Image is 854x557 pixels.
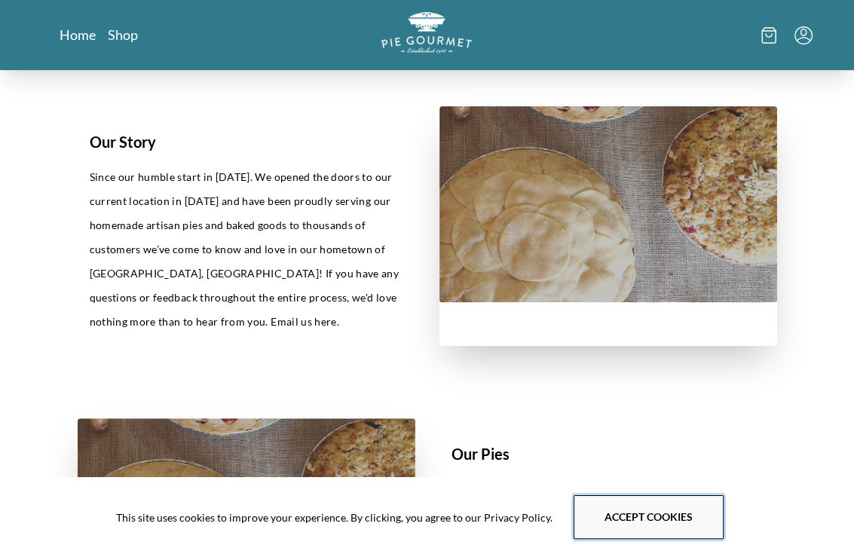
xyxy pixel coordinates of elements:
img: story [439,106,777,302]
span: This site uses cookies to improve your experience. By clicking, you agree to our Privacy Policy. [116,510,552,525]
p: Since our humble start in [DATE]. We opened the doors to our current location in [DATE] and have ... [90,165,403,334]
a: Logo [381,12,472,58]
h1: Our Story [90,130,403,153]
h1: Our Pies [451,442,765,465]
a: Shop [108,26,138,44]
button: Accept cookies [574,495,724,539]
button: Menu [794,26,813,44]
img: logo [381,12,472,54]
a: Home [60,26,96,44]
